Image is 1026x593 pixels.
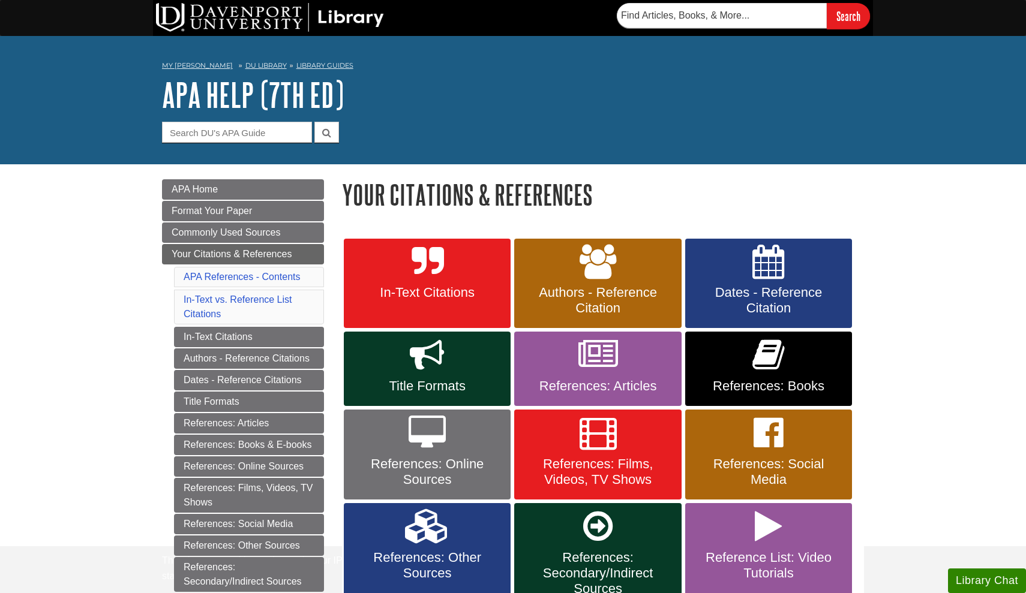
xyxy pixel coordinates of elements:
a: Title Formats [174,392,324,412]
a: References: Social Media [685,410,852,499]
a: References: Social Media [174,514,324,534]
a: APA Help (7th Ed) [162,76,344,113]
a: References: Other Sources [174,535,324,556]
a: In-Text vs. Reference List Citations [184,294,292,319]
span: References: Films, Videos, TV Shows [523,456,672,487]
a: My [PERSON_NAME] [162,61,233,71]
a: In-Text Citations [174,327,324,347]
span: Reference List: Video Tutorials [694,550,843,581]
span: References: Social Media [694,456,843,487]
a: References: Articles [514,332,681,406]
a: References: Films, Videos, TV Shows [514,410,681,499]
a: References: Books [685,332,852,406]
a: DU Library [245,61,287,70]
span: Your Citations & References [172,249,292,259]
a: Commonly Used Sources [162,222,324,243]
a: Dates - Reference Citations [174,370,324,390]
span: Dates - Reference Citation [694,285,843,316]
span: References: Articles [523,378,672,394]
span: Title Formats [353,378,502,394]
span: In-Text Citations [353,285,502,300]
a: In-Text Citations [344,239,511,329]
span: Commonly Used Sources [172,227,280,237]
a: Library Guides [296,61,353,70]
span: APA Home [172,184,218,194]
a: Dates - Reference Citation [685,239,852,329]
a: Title Formats [344,332,511,406]
a: Authors - Reference Citation [514,239,681,329]
span: References: Online Sources [353,456,502,487]
span: Format Your Paper [172,206,252,216]
span: References: Other Sources [353,550,502,581]
button: Library Chat [948,568,1026,593]
a: References: Films, Videos, TV Shows [174,478,324,513]
nav: breadcrumb [162,58,864,77]
a: References: Online Sources [344,410,511,499]
input: Find Articles, Books, & More... [617,3,827,28]
span: References: Books [694,378,843,394]
h1: Your Citations & References [342,179,864,210]
a: Authors - Reference Citations [174,348,324,369]
a: References: Secondary/Indirect Sources [174,557,324,592]
a: References: Online Sources [174,456,324,477]
a: Format Your Paper [162,201,324,221]
form: Searches DU Library's articles, books, and more [617,3,870,29]
a: References: Articles [174,413,324,434]
a: APA References - Contents [184,272,300,282]
a: References: Books & E-books [174,435,324,455]
a: Your Citations & References [162,244,324,264]
img: DU Library [156,3,384,32]
a: APA Home [162,179,324,200]
span: Authors - Reference Citation [523,285,672,316]
input: Search DU's APA Guide [162,122,312,143]
input: Search [827,3,870,29]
